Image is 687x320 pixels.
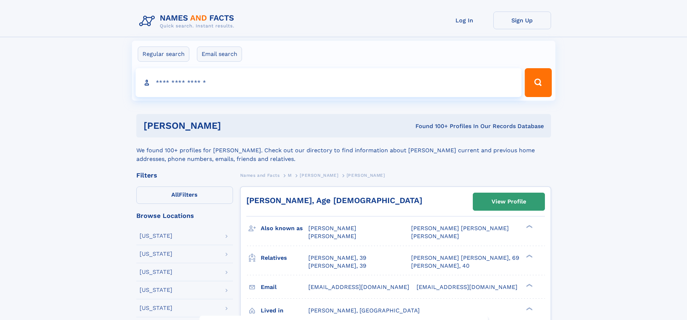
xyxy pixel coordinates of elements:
a: [PERSON_NAME], Age [DEMOGRAPHIC_DATA] [246,196,422,205]
span: [PERSON_NAME] [411,233,459,240]
div: Filters [136,172,233,179]
span: M [288,173,292,178]
img: Logo Names and Facts [136,12,240,31]
div: [US_STATE] [140,287,172,293]
a: [PERSON_NAME] [PERSON_NAME], 69 [411,254,519,262]
label: Email search [197,47,242,62]
div: ❯ [524,283,533,288]
h3: Relatives [261,252,308,264]
a: [PERSON_NAME], 40 [411,262,470,270]
div: View Profile [492,193,526,210]
span: [PERSON_NAME] [308,233,356,240]
div: [US_STATE] [140,269,172,275]
span: [PERSON_NAME] [347,173,385,178]
a: [PERSON_NAME], 39 [308,262,366,270]
span: All [171,191,179,198]
div: [US_STATE] [140,305,172,311]
span: [PERSON_NAME] [308,225,356,232]
div: [US_STATE] [140,233,172,239]
input: search input [136,68,522,97]
h3: Also known as [261,222,308,234]
a: Names and Facts [240,171,280,180]
span: [PERSON_NAME], [GEOGRAPHIC_DATA] [308,307,420,314]
a: Log In [436,12,493,29]
a: View Profile [473,193,545,210]
div: ❯ [524,306,533,311]
div: ❯ [524,254,533,258]
a: [PERSON_NAME], 39 [308,254,366,262]
span: [PERSON_NAME] [PERSON_NAME] [411,225,509,232]
div: We found 100+ profiles for [PERSON_NAME]. Check out our directory to find information about [PERS... [136,137,551,163]
span: [PERSON_NAME] [300,173,338,178]
button: Search Button [525,68,551,97]
h3: Lived in [261,304,308,317]
div: ❯ [524,224,533,229]
h1: [PERSON_NAME] [144,121,318,130]
div: [US_STATE] [140,251,172,257]
a: Sign Up [493,12,551,29]
label: Filters [136,187,233,204]
span: [EMAIL_ADDRESS][DOMAIN_NAME] [308,284,409,290]
a: M [288,171,292,180]
a: [PERSON_NAME] [300,171,338,180]
h3: Email [261,281,308,293]
span: [EMAIL_ADDRESS][DOMAIN_NAME] [417,284,518,290]
label: Regular search [138,47,189,62]
div: Browse Locations [136,212,233,219]
div: Found 100+ Profiles In Our Records Database [318,122,544,130]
